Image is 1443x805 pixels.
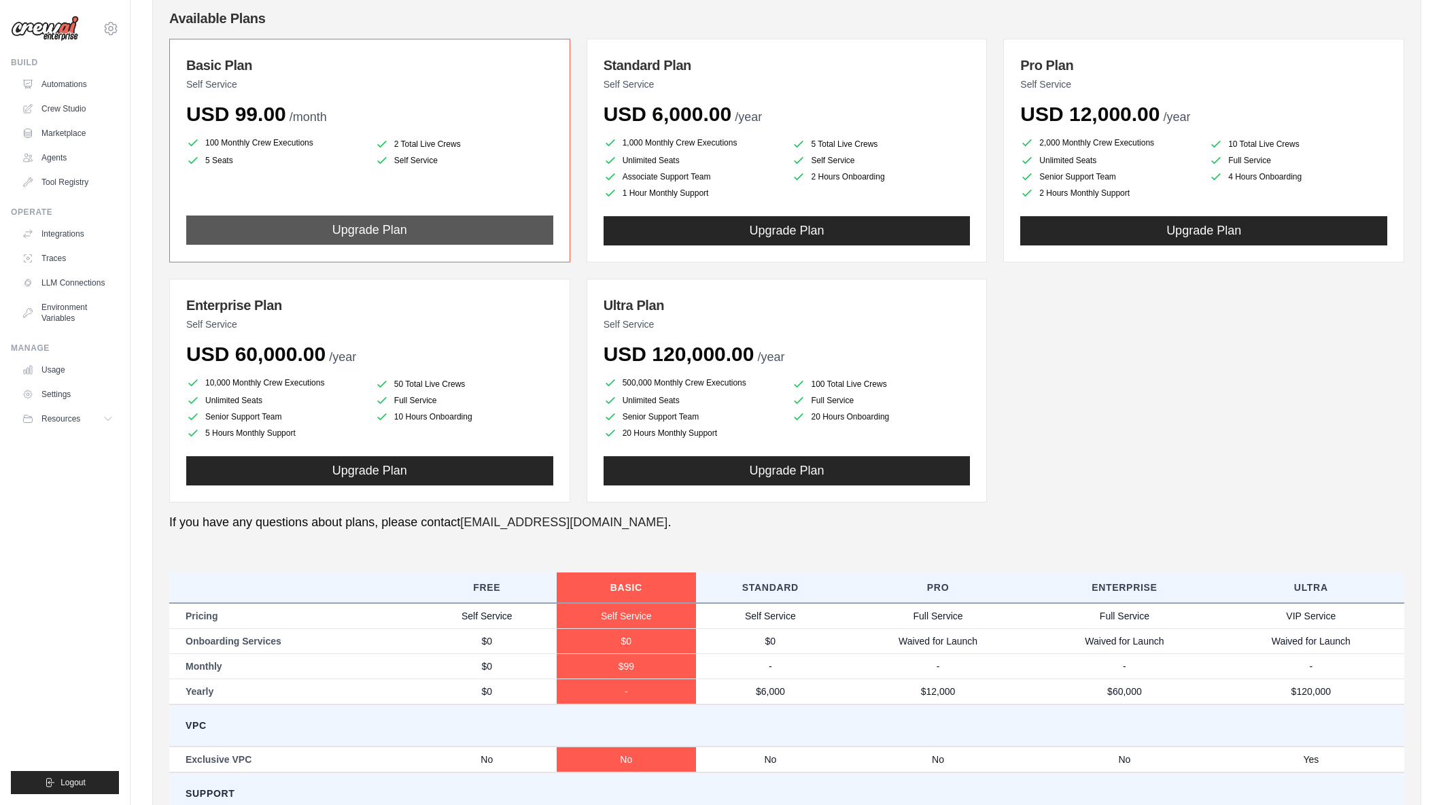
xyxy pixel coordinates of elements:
[604,78,971,91] p: Self Service
[696,628,845,653] td: $0
[417,679,557,704] td: $0
[417,747,557,772] td: No
[169,628,417,653] td: Onboarding Services
[186,103,286,125] span: USD 99.00
[792,137,970,151] li: 5 Total Live Crews
[186,456,553,485] button: Upgrade Plan
[792,170,970,184] li: 2 Hours Onboarding
[1020,135,1198,151] li: 2,000 Monthly Crew Executions
[11,57,119,68] div: Build
[1375,740,1443,805] iframe: Chat Widget
[16,272,119,294] a: LLM Connections
[460,515,667,529] a: [EMAIL_ADDRESS][DOMAIN_NAME]
[1020,78,1387,91] p: Self Service
[1020,56,1387,75] h3: Pro Plan
[696,603,845,629] td: Self Service
[845,572,1031,603] th: Pro
[417,653,557,679] td: $0
[845,679,1031,704] td: $12,000
[1209,154,1387,167] li: Full Service
[1020,103,1160,125] span: USD 12,000.00
[11,207,119,218] div: Operate
[1031,653,1217,679] td: -
[16,171,119,193] a: Tool Registry
[604,318,971,331] p: Self Service
[1218,628,1404,653] td: Waived for Launch
[41,413,80,424] span: Resources
[375,137,553,151] li: 2 Total Live Crews
[1218,603,1404,629] td: VIP Service
[375,394,553,407] li: Full Service
[604,186,782,200] li: 1 Hour Monthly Support
[186,426,364,440] li: 5 Hours Monthly Support
[417,603,557,629] td: Self Service
[186,78,553,91] p: Self Service
[1020,170,1198,184] li: Senior Support Team
[16,383,119,405] a: Settings
[16,408,119,430] button: Resources
[1218,653,1404,679] td: -
[1031,572,1217,603] th: Enterprise
[186,410,364,424] li: Senior Support Team
[1163,110,1190,124] span: /year
[604,170,782,184] li: Associate Support Team
[169,704,1404,747] td: VPC
[290,110,327,124] span: /month
[758,350,785,364] span: /year
[417,628,557,653] td: $0
[1020,186,1198,200] li: 2 Hours Monthly Support
[186,318,553,331] p: Self Service
[186,216,553,245] button: Upgrade Plan
[1031,679,1217,704] td: $60,000
[604,154,782,167] li: Unlimited Seats
[16,223,119,245] a: Integrations
[845,603,1031,629] td: Full Service
[375,154,553,167] li: Self Service
[186,135,364,151] li: 100 Monthly Crew Executions
[186,343,326,365] span: USD 60,000.00
[16,296,119,329] a: Environment Variables
[169,653,417,679] td: Monthly
[16,359,119,381] a: Usage
[696,653,845,679] td: -
[792,410,970,424] li: 20 Hours Onboarding
[375,377,553,391] li: 50 Total Live Crews
[604,216,971,245] button: Upgrade Plan
[604,375,782,391] li: 500,000 Monthly Crew Executions
[557,747,696,772] td: No
[557,603,696,629] td: Self Service
[375,410,553,424] li: 10 Hours Onboarding
[169,603,417,629] td: Pricing
[186,296,553,315] h3: Enterprise Plan
[604,56,971,75] h3: Standard Plan
[417,572,557,603] th: Free
[1218,747,1404,772] td: Yes
[792,377,970,391] li: 100 Total Live Crews
[557,628,696,653] td: $0
[16,98,119,120] a: Crew Studio
[11,771,119,794] button: Logout
[845,653,1031,679] td: -
[1020,216,1387,245] button: Upgrade Plan
[696,747,845,772] td: No
[845,628,1031,653] td: Waived for Launch
[11,343,119,354] div: Manage
[604,426,782,440] li: 20 Hours Monthly Support
[604,103,731,125] span: USD 6,000.00
[1209,137,1387,151] li: 10 Total Live Crews
[557,679,696,704] td: -
[186,394,364,407] li: Unlimited Seats
[792,154,970,167] li: Self Service
[186,56,553,75] h3: Basic Plan
[557,572,696,603] th: Basic
[604,394,782,407] li: Unlimited Seats
[604,135,782,151] li: 1,000 Monthly Crew Executions
[604,410,782,424] li: Senior Support Team
[16,73,119,95] a: Automations
[696,572,845,603] th: Standard
[16,122,119,144] a: Marketplace
[604,456,971,485] button: Upgrade Plan
[186,154,364,167] li: 5 Seats
[735,110,762,124] span: /year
